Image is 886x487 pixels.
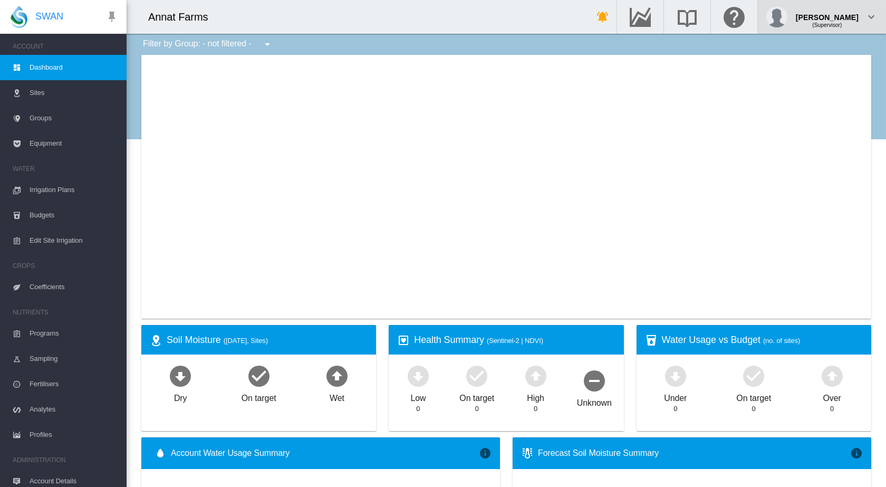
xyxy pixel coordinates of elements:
[30,80,118,106] span: Sites
[148,9,217,24] div: Annat Farms
[324,363,350,388] md-icon: icon-arrow-up-bold-circle
[330,388,344,404] div: Wet
[13,38,118,55] span: ACCOUNT
[246,363,272,388] md-icon: icon-checkbox-marked-circle
[628,11,653,23] md-icon: Go to the Data Hub
[741,363,766,388] md-icon: icon-checkbox-marked-circle
[174,388,187,404] div: Dry
[13,257,118,274] span: CROPS
[414,333,615,347] div: Health Summary
[823,388,841,404] div: Over
[850,447,863,460] md-icon: icon-information
[30,346,118,371] span: Sampling
[662,333,863,347] div: Water Usage vs Budget
[13,452,118,469] span: ADMINISTRATION
[596,11,609,23] md-icon: icon-bell-ring
[30,397,118,422] span: Analytes
[261,38,274,51] md-icon: icon-menu-down
[796,8,859,18] div: [PERSON_NAME]
[534,404,537,414] div: 0
[721,11,747,23] md-icon: Click here for help
[459,388,494,404] div: On target
[406,363,431,388] md-icon: icon-arrow-down-bold-circle
[865,11,878,23] md-icon: icon-chevron-down
[582,368,607,393] md-icon: icon-minus-circle
[168,363,193,388] md-icon: icon-arrow-down-bold-circle
[830,404,834,414] div: 0
[521,447,534,460] md-icon: icon-thermometer-lines
[30,274,118,300] span: Coefficients
[479,447,492,460] md-icon: icon-information
[673,404,677,414] div: 0
[664,388,687,404] div: Under
[663,363,688,388] md-icon: icon-arrow-down-bold-circle
[135,34,281,55] div: Filter by Group: - not filtered -
[752,404,756,414] div: 0
[11,6,27,28] img: SWAN-Landscape-Logo-Colour-drop.png
[30,106,118,131] span: Groups
[257,34,278,55] button: icon-menu-down
[736,388,771,404] div: On target
[577,393,612,409] div: Unknown
[410,388,426,404] div: Low
[150,334,162,347] md-icon: icon-map-marker-radius
[820,363,845,388] md-icon: icon-arrow-up-bold-circle
[397,334,410,347] md-icon: icon-heart-box-outline
[167,333,368,347] div: Soil Moisture
[487,337,543,345] span: (Sentinel-2 | NDVI)
[766,6,787,27] img: profile.jpg
[416,404,420,414] div: 0
[30,422,118,447] span: Profiles
[592,6,613,27] button: icon-bell-ring
[527,388,544,404] div: High
[105,11,118,23] md-icon: icon-pin
[30,321,118,346] span: Programs
[812,22,842,28] span: (Supervisor)
[171,447,479,459] span: Account Water Usage Summary
[30,203,118,228] span: Budgets
[475,404,479,414] div: 0
[30,55,118,80] span: Dashboard
[242,388,276,404] div: On target
[763,337,800,345] span: (no. of sites)
[538,447,850,459] div: Forecast Soil Moisture Summary
[30,371,118,397] span: Fertilisers
[13,304,118,321] span: NUTRIENTS
[30,177,118,203] span: Irrigation Plans
[645,334,658,347] md-icon: icon-cup-water
[35,10,63,23] span: SWAN
[13,160,118,177] span: WATER
[30,131,118,156] span: Equipment
[523,363,548,388] md-icon: icon-arrow-up-bold-circle
[224,337,268,345] span: ([DATE], Sites)
[464,363,489,388] md-icon: icon-checkbox-marked-circle
[675,11,700,23] md-icon: Search the knowledge base
[154,447,167,460] md-icon: icon-water
[30,228,118,253] span: Edit Site Irrigation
